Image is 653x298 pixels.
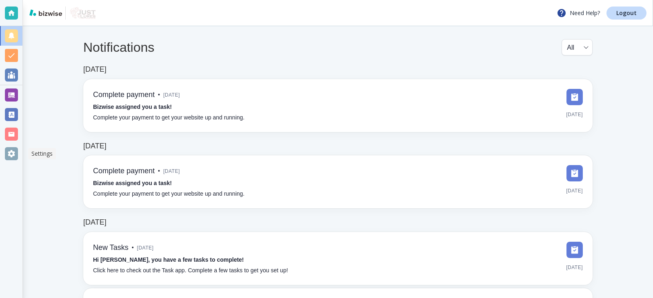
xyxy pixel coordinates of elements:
[132,243,134,252] p: •
[93,243,129,252] h6: New Tasks
[83,40,154,55] h4: Notifications
[567,40,587,55] div: All
[93,113,244,122] p: Complete your payment to get your website up and running.
[83,65,107,74] h6: [DATE]
[93,104,172,110] strong: Bizwise assigned you a task!
[83,142,107,151] h6: [DATE]
[83,232,593,285] a: New Tasks•[DATE]Hi [PERSON_NAME], you have a few tasks to complete!Click here to check out the Ta...
[566,185,583,197] span: [DATE]
[93,180,172,186] strong: Bizwise assigned you a task!
[83,155,593,208] a: Complete payment•[DATE]Bizwise assigned you a task!Complete your payment to get your website up a...
[93,190,244,199] p: Complete your payment to get your website up and running.
[158,167,160,176] p: •
[93,91,155,99] h6: Complete payment
[83,79,593,132] a: Complete payment•[DATE]Bizwise assigned you a task!Complete your payment to get your website up a...
[31,150,53,158] p: Settings
[566,165,583,181] img: DashboardSidebarTasks.svg
[29,9,62,16] img: bizwise
[137,242,154,254] span: [DATE]
[163,165,180,177] span: [DATE]
[616,10,637,16] p: Logout
[158,91,160,99] p: •
[93,167,155,176] h6: Complete payment
[93,256,244,263] strong: Hi [PERSON_NAME], you have a few tasks to complete!
[566,89,583,105] img: DashboardSidebarTasks.svg
[566,242,583,258] img: DashboardSidebarTasks.svg
[566,261,583,274] span: [DATE]
[163,89,180,101] span: [DATE]
[83,218,107,227] h6: [DATE]
[566,108,583,121] span: [DATE]
[93,266,288,275] p: Click here to check out the Task app. Complete a few tasks to get you set up!
[557,8,600,18] p: Need Help?
[69,7,97,20] img: Just Lures
[606,7,646,20] a: Logout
